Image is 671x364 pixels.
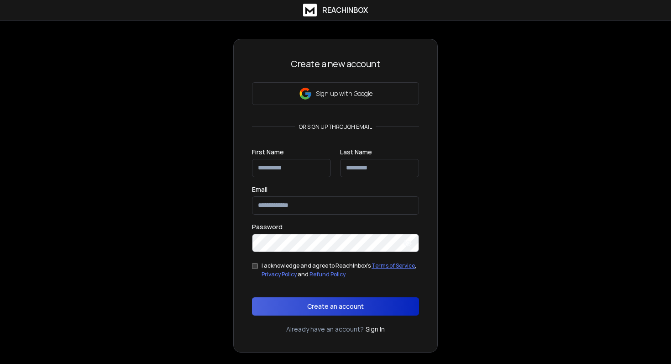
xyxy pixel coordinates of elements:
p: Sign up with Google [316,89,372,98]
label: Last Name [340,149,372,155]
button: Create an account [252,297,419,316]
img: logo [303,4,317,16]
p: or sign up through email [295,123,376,131]
a: ReachInbox [303,4,368,16]
button: Sign up with Google [252,82,419,105]
p: Already have an account? [286,325,364,334]
a: Terms of Service [372,262,415,269]
h3: Create a new account [252,58,419,70]
label: First Name [252,149,284,155]
a: Privacy Policy [262,270,297,278]
a: Sign In [366,325,385,334]
label: Password [252,224,283,230]
div: I acknowledge and agree to ReachInbox's , and [262,261,419,279]
label: Email [252,186,267,193]
a: Refund Policy [309,270,346,278]
h1: ReachInbox [322,5,368,16]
